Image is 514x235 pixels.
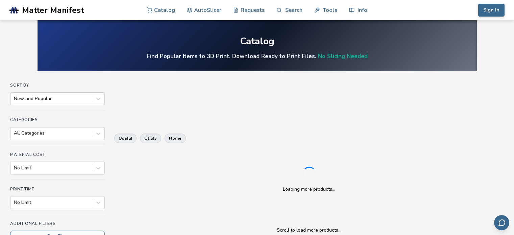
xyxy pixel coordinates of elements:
h4: Print Time [10,187,105,191]
button: utility [140,134,161,143]
span: Matter Manifest [22,5,84,15]
h4: Find Popular Items to 3D Print. Download Ready to Print Files. [147,52,368,60]
p: Loading more products... [283,186,335,193]
a: No Slicing Needed [318,52,368,60]
button: useful [114,134,137,143]
p: Scroll to load more products... [121,227,497,234]
input: All Categories [14,131,15,136]
h4: Additional Filters [10,221,105,226]
h4: Material Cost [10,152,105,157]
input: No Limit [14,165,15,171]
h4: Sort By [10,83,105,88]
button: home [165,134,186,143]
button: Send feedback via email [494,215,509,230]
input: New and Popular [14,96,15,101]
h4: Categories [10,117,105,122]
div: Catalog [240,36,274,47]
input: No Limit [14,200,15,205]
button: Sign In [478,4,505,17]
